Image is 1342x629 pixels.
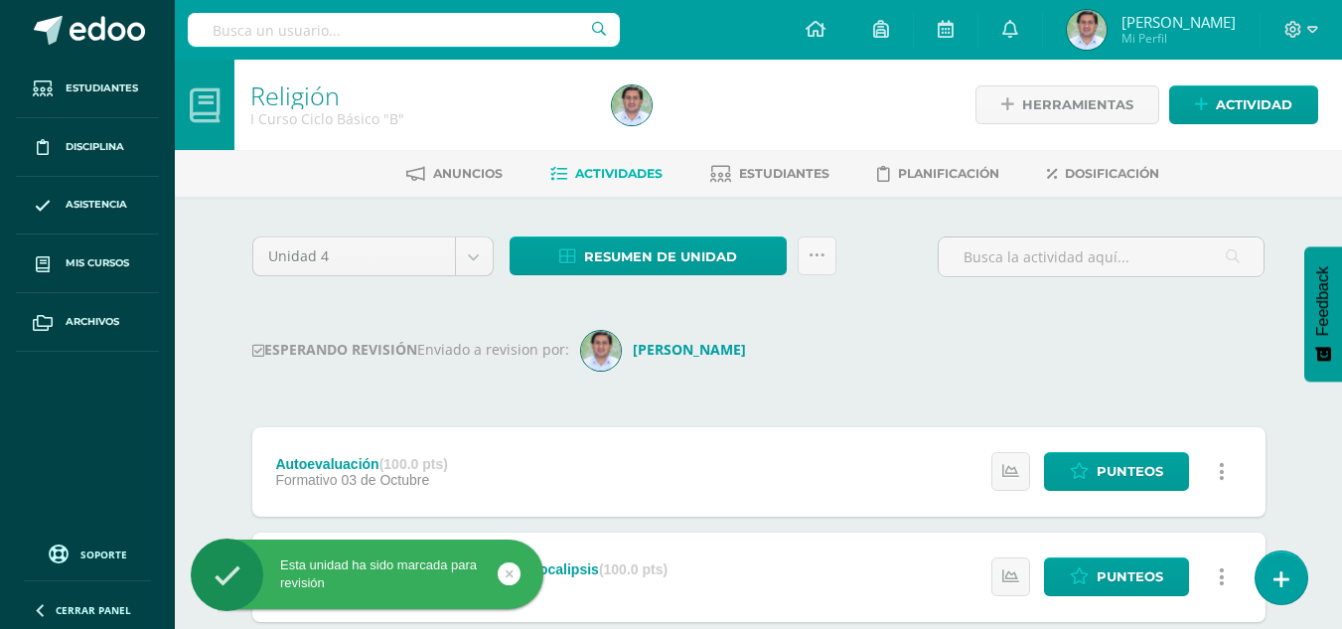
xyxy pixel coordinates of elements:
a: Punteos [1044,557,1189,596]
span: Resumen de unidad [584,238,737,275]
a: Actividad [1169,85,1318,124]
strong: (100.0 pts) [379,456,448,472]
a: Religión [250,79,340,112]
span: 03 de Octubre [342,472,430,488]
a: Disciplina [16,118,159,177]
a: Unidad 4 [253,237,493,275]
span: Actividades [575,166,663,181]
span: Anuncios [433,166,503,181]
div: Esta unidad ha sido marcada para revisión [191,556,543,592]
img: 42af4e4141a516f05010e100bd00765d.png [581,331,621,371]
h1: Religión [250,81,588,109]
div: Autoevaluación [275,456,448,472]
span: Disciplina [66,139,124,155]
span: [PERSON_NAME] [1121,12,1236,32]
strong: [PERSON_NAME] [633,340,746,359]
img: 083b1af04f9fe0918e6b283010923b5f.png [612,85,652,125]
span: Punteos [1097,558,1163,595]
a: Mis cursos [16,235,159,293]
span: Mi Perfil [1121,30,1236,47]
a: Asistencia [16,177,159,236]
a: Planificación [877,158,999,190]
span: Actividad [1216,86,1292,123]
span: Dosificación [1065,166,1159,181]
a: Resumen de unidad [510,236,787,275]
a: Soporte [24,540,151,566]
strong: (100.0 pts) [599,561,668,577]
a: Dosificación [1047,158,1159,190]
a: Anuncios [406,158,503,190]
span: Formativo [275,472,337,488]
a: Estudiantes [16,60,159,118]
span: Punteos [1097,453,1163,490]
input: Busca un usuario... [188,13,620,47]
span: Planificación [898,166,999,181]
a: [PERSON_NAME] [581,340,754,359]
a: Actividades [550,158,663,190]
span: Cerrar panel [56,603,131,617]
img: 083b1af04f9fe0918e6b283010923b5f.png [1067,10,1107,50]
a: Archivos [16,293,159,352]
span: Unidad 4 [268,237,440,275]
a: Punteos [1044,452,1189,491]
a: Estudiantes [710,158,829,190]
strong: ESPERANDO REVISIÓN [252,340,417,359]
span: Mis cursos [66,255,129,271]
span: Asistencia [66,197,127,213]
span: Archivos [66,314,119,330]
span: Feedback [1314,266,1332,336]
span: Estudiantes [66,80,138,96]
button: Feedback - Mostrar encuesta [1304,246,1342,382]
div: I Curso Ciclo Básico 'B' [250,109,588,128]
span: Enviado a revision por: [417,340,569,359]
span: Herramientas [1022,86,1133,123]
span: Estudiantes [739,166,829,181]
a: Herramientas [975,85,1159,124]
span: Soporte [80,548,127,561]
input: Busca la actividad aquí... [939,237,1264,276]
